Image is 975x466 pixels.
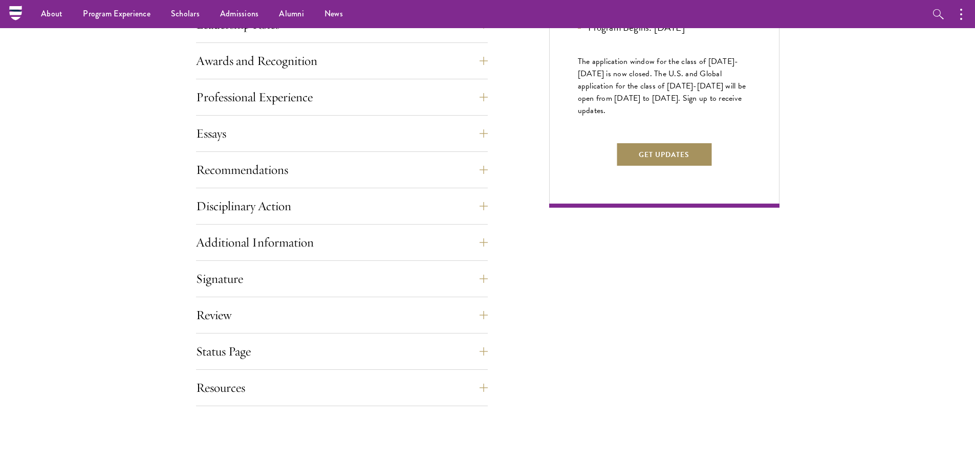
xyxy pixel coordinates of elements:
[196,121,488,146] button: Essays
[616,142,712,167] button: Get Updates
[196,375,488,400] button: Resources
[196,230,488,255] button: Additional Information
[196,158,488,182] button: Recommendations
[196,339,488,364] button: Status Page
[196,303,488,327] button: Review
[196,194,488,218] button: Disciplinary Action
[578,55,746,117] span: The application window for the class of [DATE]-[DATE] is now closed. The U.S. and Global applicat...
[196,267,488,291] button: Signature
[196,85,488,109] button: Professional Experience
[196,49,488,73] button: Awards and Recognition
